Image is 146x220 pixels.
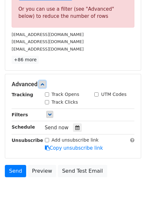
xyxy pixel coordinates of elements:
label: Add unsubscribe link [52,137,99,144]
small: [EMAIL_ADDRESS][DOMAIN_NAME] [12,47,84,52]
strong: Schedule [12,124,35,130]
a: Preview [28,165,56,177]
a: Copy unsubscribe link [45,145,103,151]
strong: Unsubscribe [12,138,43,143]
label: UTM Codes [101,91,126,98]
div: Or you can use a filter (see "Advanced" below) to reduce the number of rows [18,6,128,20]
h5: Advanced [12,81,134,88]
small: [EMAIL_ADDRESS][DOMAIN_NAME] [12,32,84,37]
label: Track Clicks [52,99,78,106]
iframe: Chat Widget [114,189,146,220]
label: Track Opens [52,91,79,98]
a: +86 more [12,56,39,64]
a: Send Test Email [58,165,107,177]
small: [EMAIL_ADDRESS][DOMAIN_NAME] [12,39,84,44]
strong: Filters [12,112,28,117]
span: Send now [45,125,69,131]
a: Send [5,165,26,177]
strong: Tracking [12,92,33,97]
